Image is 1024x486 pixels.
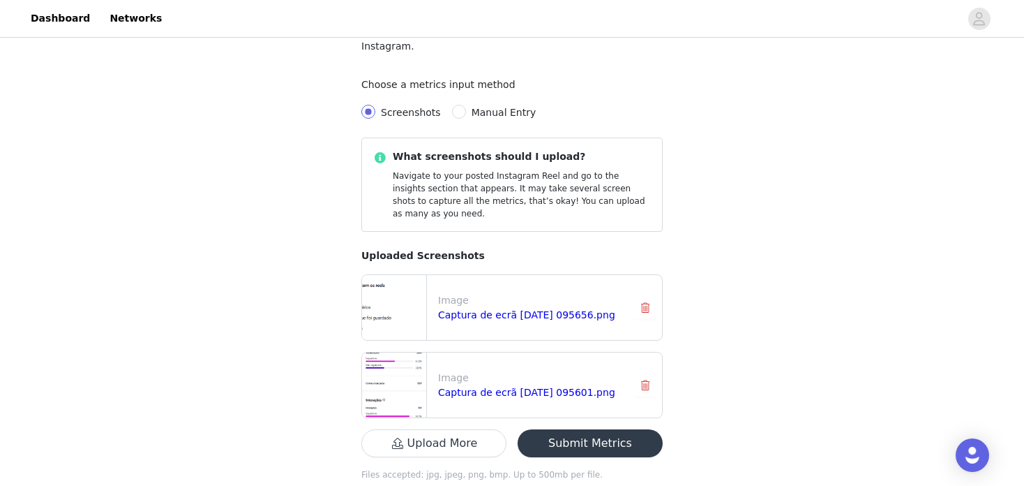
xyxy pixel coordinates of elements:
[362,353,426,418] img: file
[472,107,536,118] span: Manual Entry
[438,309,615,321] a: Captura de ecrã [DATE] 095656.png
[361,439,506,450] span: Upload More
[101,3,170,34] a: Networks
[438,387,615,398] a: Captura de ecrã [DATE] 095601.png
[956,439,989,472] div: Open Intercom Messenger
[361,79,522,90] label: Choose a metrics input method
[22,3,98,34] a: Dashboard
[362,275,426,340] img: file
[393,149,651,164] p: What screenshots should I upload?
[438,293,623,308] p: Image
[381,107,441,118] span: Screenshots
[518,429,663,457] button: Submit Metrics
[361,249,663,263] p: Uploaded Screenshots
[361,469,663,481] p: Files accepted: jpg, jpeg, png, bmp. Up to 500mb per file.
[361,429,506,457] button: Upload More
[438,371,623,385] p: Image
[393,170,651,220] p: Navigate to your posted Instagram Reel and go to the insights section that appears. It may take s...
[972,8,986,30] div: avatar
